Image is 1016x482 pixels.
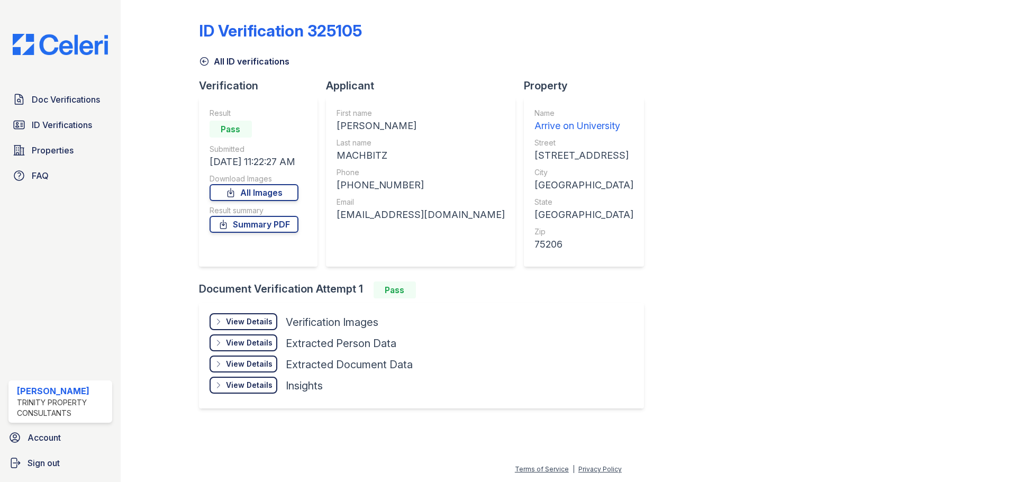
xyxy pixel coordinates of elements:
[210,108,298,119] div: Result
[286,315,378,330] div: Verification Images
[534,138,633,148] div: Street
[534,197,633,207] div: State
[337,119,505,133] div: [PERSON_NAME]
[210,216,298,233] a: Summary PDF
[534,226,633,237] div: Zip
[286,378,323,393] div: Insights
[8,140,112,161] a: Properties
[374,281,416,298] div: Pass
[210,121,252,138] div: Pass
[226,380,273,390] div: View Details
[534,148,633,163] div: [STREET_ADDRESS]
[534,108,633,119] div: Name
[226,316,273,327] div: View Details
[226,338,273,348] div: View Details
[337,138,505,148] div: Last name
[578,465,622,473] a: Privacy Policy
[524,78,652,93] div: Property
[534,207,633,222] div: [GEOGRAPHIC_DATA]
[8,89,112,110] a: Doc Verifications
[337,178,505,193] div: [PHONE_NUMBER]
[534,237,633,252] div: 75206
[210,184,298,201] a: All Images
[199,55,289,68] a: All ID verifications
[286,357,413,372] div: Extracted Document Data
[8,165,112,186] a: FAQ
[199,78,326,93] div: Verification
[286,336,396,351] div: Extracted Person Data
[534,167,633,178] div: City
[337,108,505,119] div: First name
[4,34,116,55] img: CE_Logo_Blue-a8612792a0a2168367f1c8372b55b34899dd931a85d93a1a3d3e32e68fde9ad4.png
[515,465,569,473] a: Terms of Service
[4,427,116,448] a: Account
[32,169,49,182] span: FAQ
[17,397,108,419] div: Trinity Property Consultants
[337,207,505,222] div: [EMAIL_ADDRESS][DOMAIN_NAME]
[534,178,633,193] div: [GEOGRAPHIC_DATA]
[226,359,273,369] div: View Details
[210,174,298,184] div: Download Images
[32,119,92,131] span: ID Verifications
[326,78,524,93] div: Applicant
[32,93,100,106] span: Doc Verifications
[210,154,298,169] div: [DATE] 11:22:27 AM
[534,119,633,133] div: Arrive on University
[210,144,298,154] div: Submitted
[337,197,505,207] div: Email
[28,431,61,444] span: Account
[210,205,298,216] div: Result summary
[17,385,108,397] div: [PERSON_NAME]
[28,457,60,469] span: Sign out
[573,465,575,473] div: |
[4,452,116,474] a: Sign out
[199,281,652,298] div: Document Verification Attempt 1
[534,108,633,133] a: Name Arrive on University
[8,114,112,135] a: ID Verifications
[32,144,74,157] span: Properties
[337,148,505,163] div: MACHBITZ
[199,21,362,40] div: ID Verification 325105
[337,167,505,178] div: Phone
